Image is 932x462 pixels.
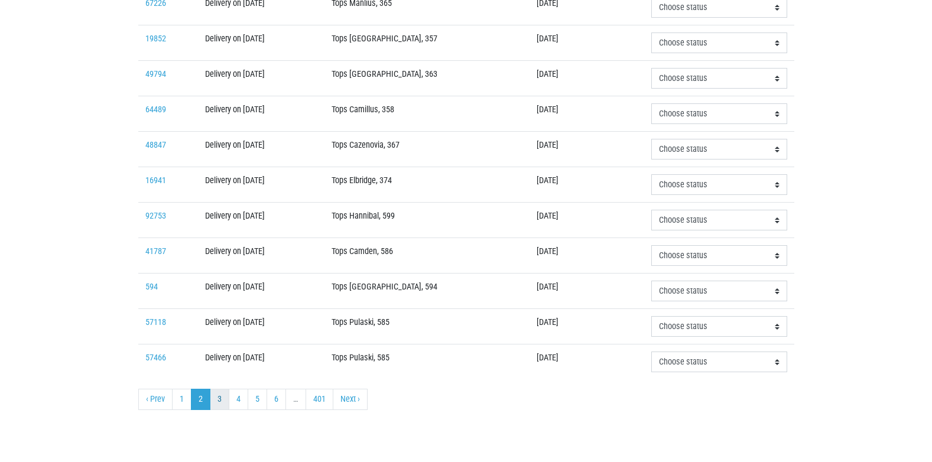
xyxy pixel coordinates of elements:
a: 64489 [145,105,166,115]
td: [DATE] [530,274,644,309]
a: 49794 [145,69,166,79]
a: next [333,389,368,410]
td: [DATE] [530,132,644,167]
td: Tops Elbridge, 374 [324,167,530,203]
a: 16941 [145,175,166,186]
td: Tops [GEOGRAPHIC_DATA], 594 [324,274,530,309]
td: Delivery on [DATE] [198,96,324,132]
a: 4 [229,389,248,410]
a: previous [138,389,173,410]
td: [DATE] [530,61,644,96]
td: Delivery on [DATE] [198,274,324,309]
td: [DATE] [530,96,644,132]
td: Tops [GEOGRAPHIC_DATA], 363 [324,61,530,96]
td: Tops Pulaski, 585 [324,309,530,344]
a: 19852 [145,34,166,44]
td: [DATE] [530,203,644,238]
td: Delivery on [DATE] [198,167,324,203]
td: Delivery on [DATE] [198,344,324,380]
a: 57118 [145,317,166,327]
td: Tops Camden, 586 [324,238,530,274]
a: 5 [248,389,267,410]
td: Delivery on [DATE] [198,309,324,344]
td: [DATE] [530,25,644,61]
a: 1 [172,389,191,410]
td: [DATE] [530,238,644,274]
a: 48847 [145,140,166,150]
a: 2 [191,389,210,410]
a: 41787 [145,246,166,256]
a: 594 [145,282,158,292]
td: Delivery on [DATE] [198,203,324,238]
td: Delivery on [DATE] [198,25,324,61]
td: [DATE] [530,309,644,344]
td: Tops Cazenovia, 367 [324,132,530,167]
a: 57466 [145,353,166,363]
td: [DATE] [530,167,644,203]
td: Delivery on [DATE] [198,238,324,274]
a: 6 [267,389,286,410]
td: Delivery on [DATE] [198,132,324,167]
nav: pager [138,389,794,410]
td: [DATE] [530,344,644,380]
a: 401 [306,389,333,410]
td: Tops Camillus, 358 [324,96,530,132]
td: Tops Pulaski, 585 [324,344,530,380]
td: Tops [GEOGRAPHIC_DATA], 357 [324,25,530,61]
a: 92753 [145,211,166,221]
td: Delivery on [DATE] [198,61,324,96]
td: Tops Hannibal, 599 [324,203,530,238]
a: 3 [210,389,229,410]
